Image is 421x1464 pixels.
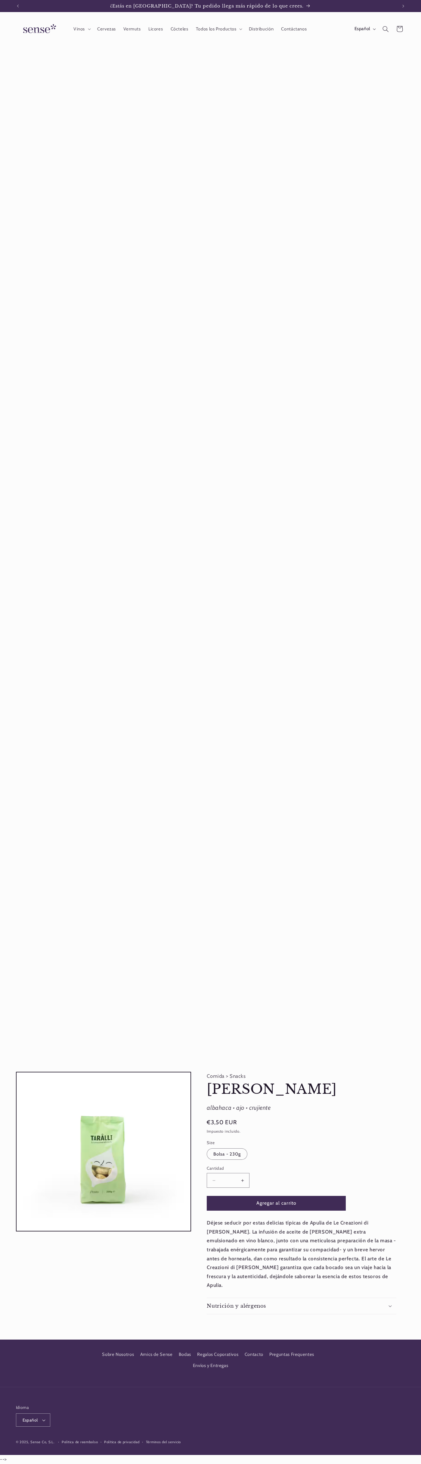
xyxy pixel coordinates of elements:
label: Cantidad [207,1165,346,1171]
summary: Todos los Productos [192,22,245,36]
summary: Búsqueda [379,22,392,36]
a: Política de reembolso [62,1439,98,1445]
a: Bodas [179,1349,191,1360]
a: Regalos Coporativos [197,1349,238,1360]
div: albahaca • ajo • crujiente [207,1103,396,1113]
a: Sobre Nosotros [102,1351,134,1360]
h1: [PERSON_NAME] [207,1081,396,1098]
media-gallery: Visor de la galería [16,1072,191,1231]
img: Sense [16,20,61,38]
a: Sense [14,18,63,40]
span: Contáctanos [281,26,307,32]
a: Licores [144,22,167,36]
span: Vermuts [123,26,141,32]
summary: Vinos [70,22,93,36]
span: Licores [148,26,163,32]
a: Cócteles [167,22,192,36]
span: Vinos [73,26,85,32]
a: Cervezas [93,22,119,36]
span: Distribución [249,26,274,32]
a: Contacto [245,1349,263,1360]
a: Distribución [245,22,277,36]
span: Cócteles [171,26,188,32]
span: Español [354,26,370,32]
span: Todos los Productos [196,26,237,32]
h2: Nutrición y alérgenos [207,1303,266,1309]
span: €3,50 EUR [207,1118,237,1127]
a: Amics de Sense [140,1349,173,1360]
span: Español [23,1417,38,1423]
span: ¿Estás en [GEOGRAPHIC_DATA]? Tu pedido llega más rápido de lo que crees. [110,3,304,9]
a: Envíos y Entregas [193,1360,228,1371]
button: Español [16,1413,51,1427]
a: Vermuts [120,22,145,36]
div: Impuesto incluido. [207,1128,396,1135]
span: Cervezas [97,26,116,32]
a: Política de privacidad [104,1439,140,1445]
a: Contáctanos [277,22,311,36]
button: Español [351,23,379,35]
label: Bolsa - 230g [207,1148,247,1160]
a: Preguntas Frequentes [269,1349,314,1360]
a: Términos del servicio [146,1439,181,1445]
button: Agregar al carrito [207,1196,346,1211]
legend: Size [207,1140,215,1146]
summary: Nutrición y alérgenos [207,1298,396,1314]
small: © 2025, Sense Co, S.L. [16,1440,54,1444]
strong: Déjese seducir por estas delicias típicas de Apulia de Le Creazioni di [PERSON_NAME]. La infusión... [207,1220,396,1288]
product-info: Comida > Snacks [207,1072,396,1314]
h2: Idioma [16,1404,51,1410]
